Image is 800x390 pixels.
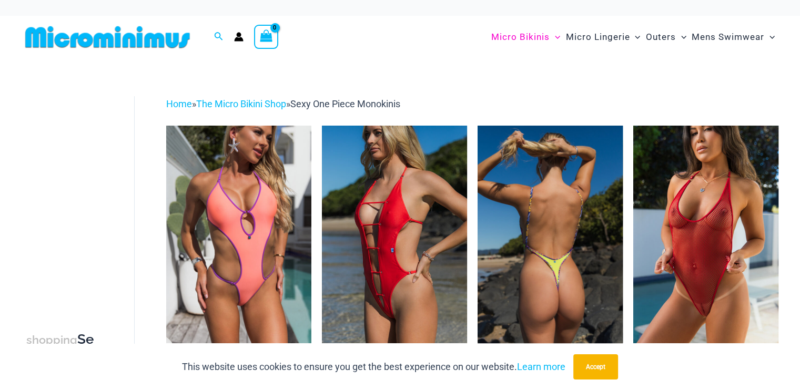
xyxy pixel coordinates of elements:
[487,19,779,55] nav: Site Navigation
[692,24,764,50] span: Mens Swimwear
[26,333,77,346] span: shopping
[646,24,676,50] span: Outers
[491,24,550,50] span: Micro Bikinis
[26,88,121,298] iframe: TrustedSite Certified
[322,126,467,343] img: Link Tangello 8650 One Piece Monokini 11
[764,24,775,50] span: Menu Toggle
[478,126,623,343] a: Coastal Bliss Leopard Sunset 827 One Piece Monokini 06Coastal Bliss Leopard Sunset 827 One Piece ...
[166,98,400,109] span: » »
[630,24,640,50] span: Menu Toggle
[478,126,623,343] img: Coastal Bliss Leopard Sunset 827 One Piece Monokini 07
[633,126,778,343] img: Summer Storm Red 8019 One Piece 04
[489,21,563,53] a: Micro BikinisMenu ToggleMenu Toggle
[234,32,244,42] a: Account icon link
[166,126,311,343] img: Wild Card Neon Bliss 819 One Piece 04
[676,24,686,50] span: Menu Toggle
[563,21,643,53] a: Micro LingerieMenu ToggleMenu Toggle
[517,361,565,372] a: Learn more
[214,30,224,44] a: Search icon link
[689,21,777,53] a: Mens SwimwearMenu ToggleMenu Toggle
[633,126,778,343] a: Summer Storm Red 8019 One Piece 04Summer Storm Red 8019 One Piece 03Summer Storm Red 8019 One Pie...
[21,25,194,49] img: MM SHOP LOGO FLAT
[550,24,560,50] span: Menu Toggle
[182,359,565,375] p: This website uses cookies to ensure you get the best experience on our website.
[166,126,311,343] a: Wild Card Neon Bliss 819 One Piece 04Wild Card Neon Bliss 819 One Piece 05Wild Card Neon Bliss 81...
[290,98,400,109] span: Sexy One Piece Monokinis
[643,21,689,53] a: OutersMenu ToggleMenu Toggle
[565,24,630,50] span: Micro Lingerie
[322,126,467,343] a: Link Tangello 8650 One Piece Monokini 11Link Tangello 8650 One Piece Monokini 12Link Tangello 865...
[573,354,618,379] button: Accept
[254,25,278,49] a: View Shopping Cart, empty
[196,98,286,109] a: The Micro Bikini Shop
[166,98,192,109] a: Home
